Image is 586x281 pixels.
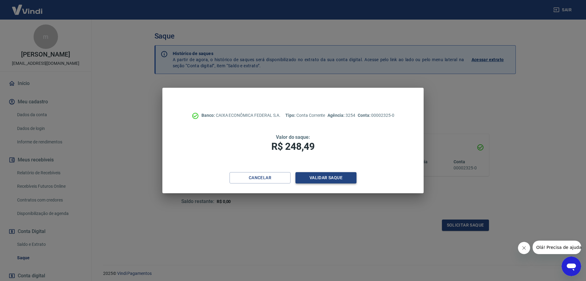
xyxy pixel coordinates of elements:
button: Cancelar [230,172,291,183]
p: 00002325-0 [358,112,394,119]
span: Valor do saque: [276,134,310,140]
iframe: Mensagem da empresa [533,241,581,254]
span: Tipo: [285,113,296,118]
p: 3254 [327,112,355,119]
p: CAIXA ECONÔMICA FEDERAL S.A. [201,112,280,119]
button: Validar saque [295,172,356,183]
span: Conta: [358,113,371,118]
span: Agência: [327,113,345,118]
span: R$ 248,49 [271,141,315,152]
span: Banco: [201,113,216,118]
iframe: Botão para abrir a janela de mensagens [562,257,581,276]
span: Olá! Precisa de ajuda? [4,4,51,9]
iframe: Fechar mensagem [518,242,530,254]
p: Conta Corrente [285,112,325,119]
